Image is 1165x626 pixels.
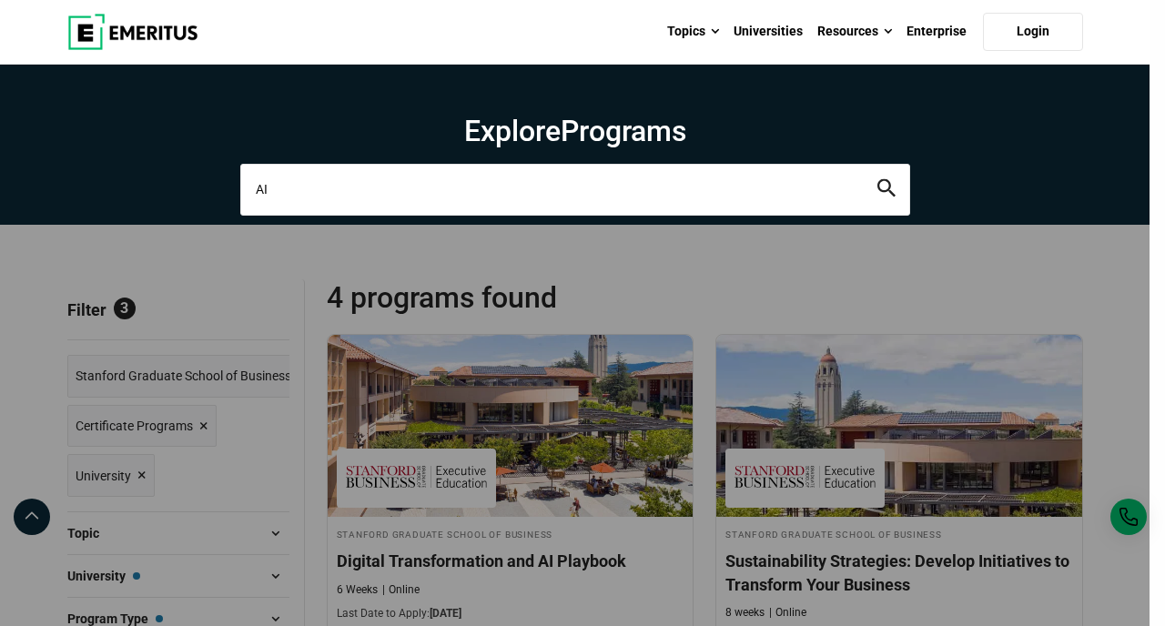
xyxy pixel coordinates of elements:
[877,184,896,201] a: search
[877,179,896,200] button: search
[561,114,686,148] span: Programs
[240,113,910,149] h1: Explore
[983,13,1083,51] a: Login
[240,164,910,215] input: search-page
